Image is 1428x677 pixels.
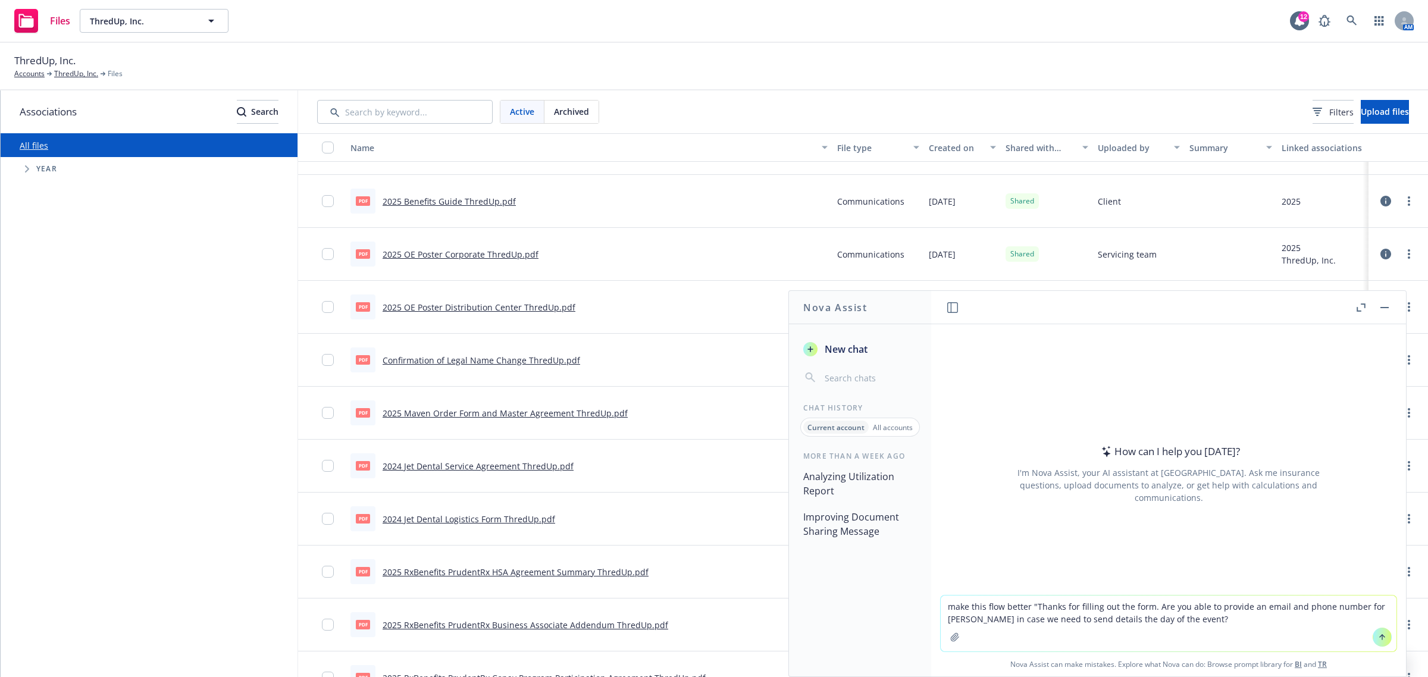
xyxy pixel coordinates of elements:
[383,408,628,419] a: 2025 Maven Order Form and Master Agreement ThredUp.pdf
[929,195,956,208] span: [DATE]
[798,338,922,360] button: New chat
[108,68,123,79] span: Files
[20,104,77,120] span: Associations
[322,407,334,419] input: Toggle Row Selected
[322,513,334,525] input: Toggle Row Selected
[1010,196,1034,206] span: Shared
[1098,248,1157,261] span: Servicing team
[1402,512,1416,526] a: more
[383,302,575,313] a: 2025 OE Poster Distribution Center ThredUp.pdf
[798,506,922,542] button: Improving Document Sharing Message
[1313,9,1336,33] a: Report a Bug
[356,514,370,523] span: pdf
[1010,249,1034,259] span: Shared
[1098,195,1121,208] span: Client
[237,100,278,124] button: SearchSearch
[50,16,70,26] span: Files
[90,15,193,27] span: ThredUp, Inc.
[20,140,48,151] a: All files
[346,133,832,162] button: Name
[832,133,925,162] button: File type
[1402,247,1416,261] a: more
[1098,444,1240,459] div: How can I help you [DATE]?
[1367,9,1391,33] a: Switch app
[1001,466,1336,504] div: I'm Nova Assist, your AI assistant at [GEOGRAPHIC_DATA]. Ask me insurance questions, upload docum...
[356,620,370,629] span: pdf
[322,619,334,631] input: Toggle Row Selected
[383,619,668,631] a: 2025 RxBenefits PrudentRx Business Associate Addendum ThredUp.pdf
[1402,565,1416,579] a: more
[1282,142,1364,154] div: Linked associations
[237,101,278,123] div: Search
[1402,459,1416,473] a: more
[1313,100,1354,124] button: Filters
[1340,9,1364,33] a: Search
[941,595,1396,651] textarea: make this flow better "Thanks for filling out the form. Are you able to provide an email and phon...
[1361,106,1409,117] span: Upload files
[1,157,297,181] div: Tree Example
[1402,353,1416,367] a: more
[1006,142,1075,154] div: Shared with client
[936,652,1401,676] span: Nova Assist can make mistakes. Explore what Nova can do: Browse prompt library for and
[356,196,370,205] span: pdf
[1318,659,1327,669] a: TR
[798,466,922,502] button: Analyzing Utilization Report
[1098,142,1167,154] div: Uploaded by
[322,301,334,313] input: Toggle Row Selected
[1298,11,1309,22] div: 12
[322,142,334,153] input: Select all
[807,422,865,432] p: Current account
[383,513,555,525] a: 2024 Jet Dental Logistics Form ThredUp.pdf
[837,195,904,208] span: Communications
[789,451,931,461] div: More than a week ago
[837,142,907,154] div: File type
[1189,142,1259,154] div: Summary
[1313,106,1354,118] span: Filters
[1361,100,1409,124] button: Upload files
[14,53,76,68] span: ThredUp, Inc.
[356,302,370,311] span: pdf
[1329,106,1354,118] span: Filters
[789,403,931,413] div: Chat History
[554,105,589,118] span: Archived
[322,248,334,260] input: Toggle Row Selected
[322,195,334,207] input: Toggle Row Selected
[350,142,815,154] div: Name
[322,566,334,578] input: Toggle Row Selected
[803,300,868,315] h1: Nova Assist
[1001,133,1093,162] button: Shared with client
[383,460,574,472] a: 2024 Jet Dental Service Agreement ThredUp.pdf
[237,107,246,117] svg: Search
[383,355,580,366] a: Confirmation of Legal Name Change ThredUp.pdf
[383,566,649,578] a: 2025 RxBenefits PrudentRx HSA Agreement Summary ThredUp.pdf
[1277,133,1369,162] button: Linked associations
[10,4,75,37] a: Files
[1402,618,1416,632] a: more
[322,354,334,366] input: Toggle Row Selected
[1402,300,1416,314] a: more
[1093,133,1185,162] button: Uploaded by
[356,567,370,576] span: pdf
[1282,254,1336,267] div: ThredUp, Inc.
[929,142,983,154] div: Created on
[356,249,370,258] span: pdf
[383,196,516,207] a: 2025 Benefits Guide ThredUp.pdf
[356,461,370,470] span: pdf
[317,100,493,124] input: Search by keyword...
[822,369,917,386] input: Search chats
[1282,195,1301,208] div: 2025
[924,133,1001,162] button: Created on
[36,165,57,173] span: Year
[14,68,45,79] a: Accounts
[822,342,868,356] span: New chat
[1282,242,1336,254] div: 2025
[1295,659,1302,669] a: BI
[322,460,334,472] input: Toggle Row Selected
[1185,133,1277,162] button: Summary
[929,248,956,261] span: [DATE]
[356,408,370,417] span: pdf
[1402,194,1416,208] a: more
[837,248,904,261] span: Communications
[383,249,538,260] a: 2025 OE Poster Corporate ThredUp.pdf
[510,105,534,118] span: Active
